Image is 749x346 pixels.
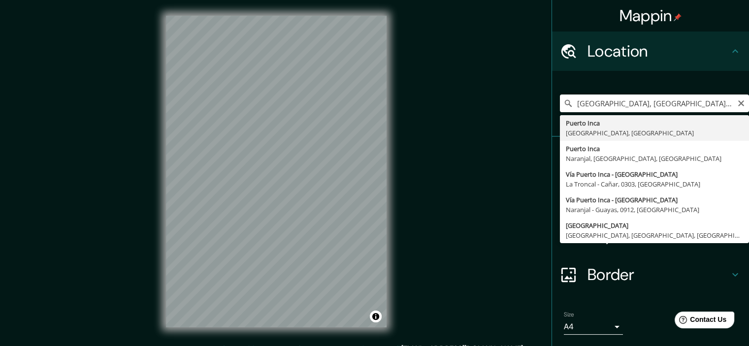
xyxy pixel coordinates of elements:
[661,308,738,335] iframe: Help widget launcher
[587,225,729,245] h4: Layout
[564,311,574,319] label: Size
[674,13,682,21] img: pin-icon.png
[566,230,743,240] div: [GEOGRAPHIC_DATA], [GEOGRAPHIC_DATA], [GEOGRAPHIC_DATA]
[737,98,745,107] button: Clear
[552,31,749,71] div: Location
[552,176,749,216] div: Style
[566,169,743,179] div: Vía Puerto Inca - [GEOGRAPHIC_DATA]
[370,311,382,322] button: Toggle attribution
[566,220,743,230] div: [GEOGRAPHIC_DATA]
[552,137,749,176] div: Pins
[566,195,743,205] div: Vía Puerto Inca - [GEOGRAPHIC_DATA]
[552,216,749,255] div: Layout
[619,6,682,26] h4: Mappin
[587,265,729,284] h4: Border
[566,179,743,189] div: La Troncal - Cañar, 0303, [GEOGRAPHIC_DATA]
[566,118,743,128] div: Puerto Inca
[552,255,749,294] div: Border
[566,144,743,154] div: Puerto Inca
[587,41,729,61] h4: Location
[564,319,623,335] div: A4
[566,128,743,138] div: [GEOGRAPHIC_DATA], [GEOGRAPHIC_DATA]
[566,154,743,163] div: Naranjal, [GEOGRAPHIC_DATA], [GEOGRAPHIC_DATA]
[560,94,749,112] input: Pick your city or area
[566,205,743,215] div: Naranjal - Guayas, 0912, [GEOGRAPHIC_DATA]
[166,16,387,327] canvas: Map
